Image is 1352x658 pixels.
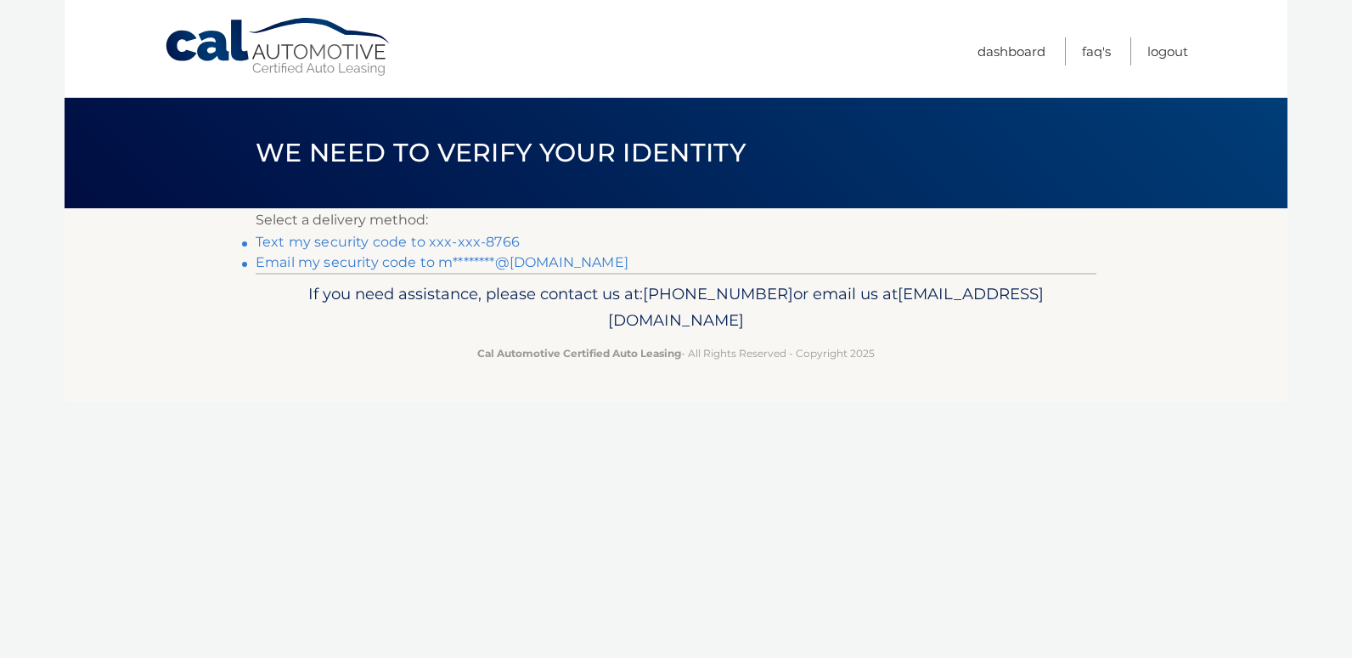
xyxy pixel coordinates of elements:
p: Select a delivery method: [256,208,1096,232]
p: If you need assistance, please contact us at: or email us at [267,281,1085,335]
strong: Cal Automotive Certified Auto Leasing [477,347,681,360]
a: Email my security code to m********@[DOMAIN_NAME] [256,254,628,270]
span: [PHONE_NUMBER] [643,284,793,303]
span: We need to verify your identity [256,137,746,168]
a: Text my security code to xxx-xxx-8766 [256,234,520,250]
a: FAQ's [1082,37,1111,65]
a: Logout [1147,37,1188,65]
p: - All Rights Reserved - Copyright 2025 [267,344,1085,362]
a: Dashboard [977,37,1045,65]
a: Cal Automotive [164,17,393,77]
